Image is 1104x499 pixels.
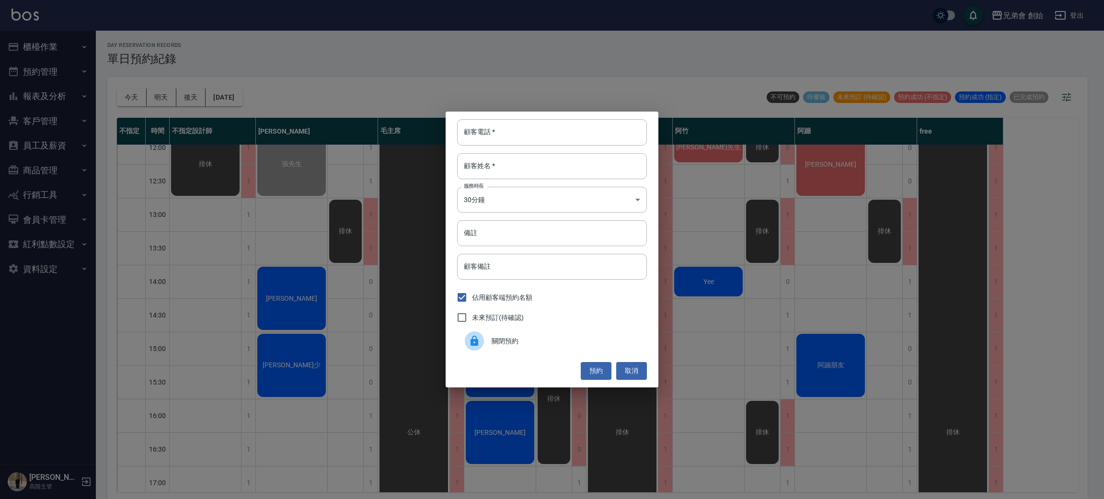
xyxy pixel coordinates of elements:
label: 服務時長 [464,182,484,190]
div: 30分鐘 [457,187,647,213]
button: 預約 [581,362,611,380]
div: 關閉預約 [457,328,647,354]
span: 未來預訂(待確認) [472,313,524,323]
span: 關閉預約 [492,336,639,346]
span: 佔用顧客端預約名額 [472,293,532,303]
button: 取消 [616,362,647,380]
